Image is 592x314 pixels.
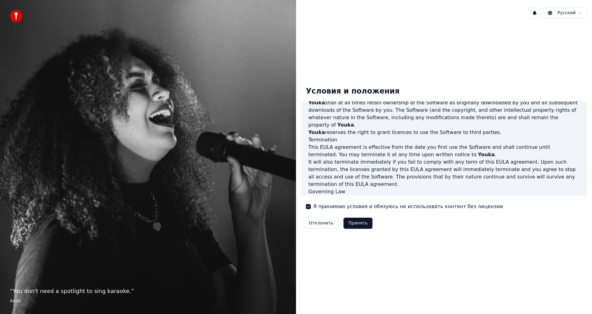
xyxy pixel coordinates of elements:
h3: Governing Law [308,188,580,195]
img: youka [10,10,22,22]
span: Youka [308,129,325,135]
p: shall at all times retain ownership of the Software as originally downloaded by you and all subse... [308,99,580,129]
button: Отклонить [303,218,339,229]
p: It will also terminate immediately if you fail to comply with any term of this EULA agreement. Up... [308,158,580,188]
div: Условия и положения [301,82,405,101]
span: Youka [337,122,354,128]
button: Принять [343,218,373,229]
label: Я принимаю условия и обязуюсь не использовать контент без лицензии [313,203,503,210]
footer: Anon [10,298,286,304]
p: This EULA agreement is effective from the date you first use the Software and shall continue unti... [308,144,580,158]
p: reserves the right to grant licences to use the Software to third parties. [308,129,580,136]
p: “ You don't need a spotlight to sing karaoke. ” [10,287,286,295]
span: Youka [308,100,325,106]
span: Youka [478,152,495,157]
h3: Termination [308,136,580,144]
p: This EULA agreement, and any dispute arising out of or in connection with this EULA agreement, sh... [308,195,580,210]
